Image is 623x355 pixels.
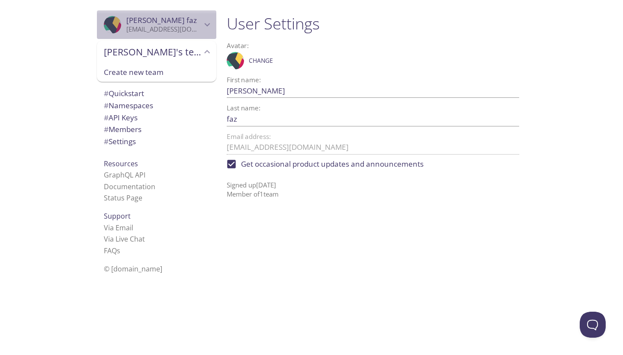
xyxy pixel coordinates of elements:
span: Quickstart [104,88,144,98]
p: [EMAIL_ADDRESS][DOMAIN_NAME] [126,25,202,34]
label: Last name: [227,105,260,111]
span: Members [104,124,141,134]
span: s [117,246,120,255]
span: # [104,124,109,134]
span: Support [104,211,131,221]
span: [PERSON_NAME]'s team [104,46,202,58]
span: Get occasional product updates and announcements [241,158,424,170]
span: # [104,88,109,98]
span: Resources [104,159,138,168]
span: Namespaces [104,100,153,110]
div: API Keys [97,112,216,124]
a: GraphQL API [104,170,145,180]
h1: User Settings [227,14,519,33]
span: Create new team [104,67,209,78]
span: API Keys [104,113,138,123]
span: # [104,100,109,110]
div: Hasan's team [97,41,216,63]
button: Change [247,54,275,68]
span: Settings [104,136,136,146]
p: Signed up [DATE] Member of 1 team [227,174,519,199]
label: Email address: [227,133,271,140]
a: Via Live Chat [104,234,145,244]
a: FAQ [104,246,120,255]
div: Contact us if you need to change your email [227,133,519,155]
div: Hasan faz [97,10,216,39]
a: Status Page [104,193,142,203]
a: Documentation [104,182,155,191]
label: First name: [227,77,261,83]
span: # [104,113,109,123]
div: Namespaces [97,100,216,112]
div: Members [97,123,216,136]
span: Change [249,55,273,66]
span: [PERSON_NAME] faz [126,15,197,25]
label: Avatar: [227,42,484,49]
div: Quickstart [97,87,216,100]
iframe: Help Scout Beacon - Open [580,312,606,338]
span: © [DOMAIN_NAME] [104,264,162,274]
div: Team Settings [97,136,216,148]
span: # [104,136,109,146]
a: Via Email [104,223,133,232]
div: Create new team [97,63,216,82]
